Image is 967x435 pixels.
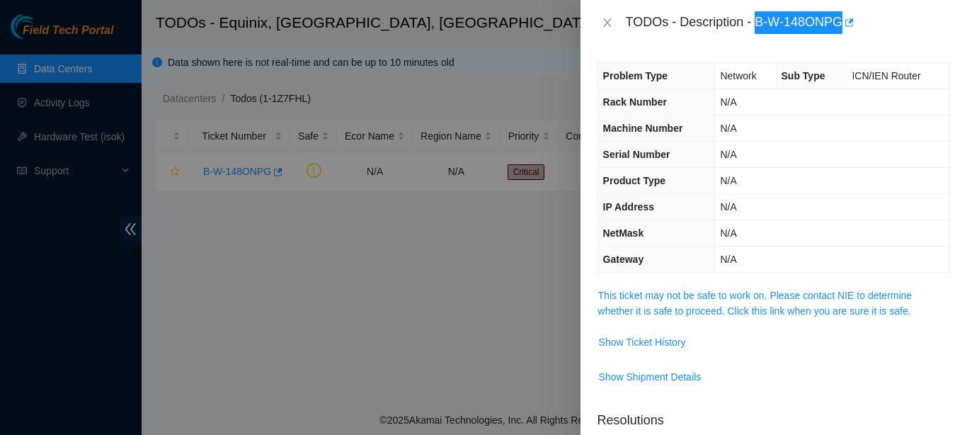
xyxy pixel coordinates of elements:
[603,227,644,239] span: NetMask
[603,149,670,160] span: Serial Number
[598,290,912,317] a: This ticket may not be safe to work on. Please contact NIE to determine whether it is safe to pro...
[603,201,654,213] span: IP Address
[720,96,736,108] span: N/A
[603,123,683,134] span: Machine Number
[852,70,920,81] span: ICN/IEN Router
[597,400,950,430] p: Resolutions
[598,331,687,354] button: Show Ticket History
[720,201,736,213] span: N/A
[599,369,702,385] span: Show Shipment Details
[603,96,667,108] span: Rack Number
[603,175,665,186] span: Product Type
[602,17,613,28] span: close
[597,16,617,30] button: Close
[603,254,644,265] span: Gateway
[599,334,686,350] span: Show Ticket History
[782,70,825,81] span: Sub Type
[720,227,736,239] span: N/A
[720,175,736,186] span: N/A
[626,11,950,34] div: TODOs - Description - B-W-148ONPG
[720,123,736,134] span: N/A
[598,366,702,388] button: Show Shipment Details
[720,254,736,265] span: N/A
[603,70,668,81] span: Problem Type
[720,149,736,160] span: N/A
[720,70,756,81] span: Network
